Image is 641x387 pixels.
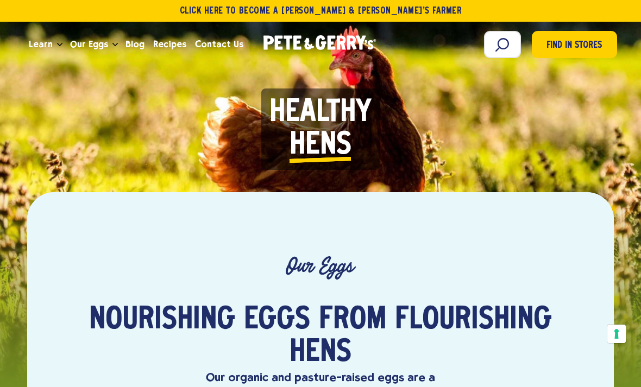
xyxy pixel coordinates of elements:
button: Your consent preferences for tracking technologies [607,325,626,343]
a: Find in Stores [532,31,617,58]
span: hens [290,337,351,369]
span: Contact Us [195,37,243,51]
span: Learn [29,37,53,51]
span: Find in Stores [546,39,602,53]
span: flourishing [395,304,552,337]
p: Our Eggs [76,255,565,278]
span: from [319,304,386,337]
input: Search [484,31,521,58]
a: Contact Us [191,30,248,59]
a: Blog [121,30,149,59]
a: Learn [24,30,57,59]
span: Recipes [153,37,186,51]
span: Our Eggs [70,37,108,51]
span: Healthy [269,97,372,129]
a: Our Eggs [66,30,112,59]
span: eggs [244,304,310,337]
button: Open the dropdown menu for Learn [57,43,62,47]
a: Recipes [149,30,191,59]
button: Open the dropdown menu for Our Eggs [112,43,118,47]
span: Blog [125,37,144,51]
span: Nourishing [89,304,235,337]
